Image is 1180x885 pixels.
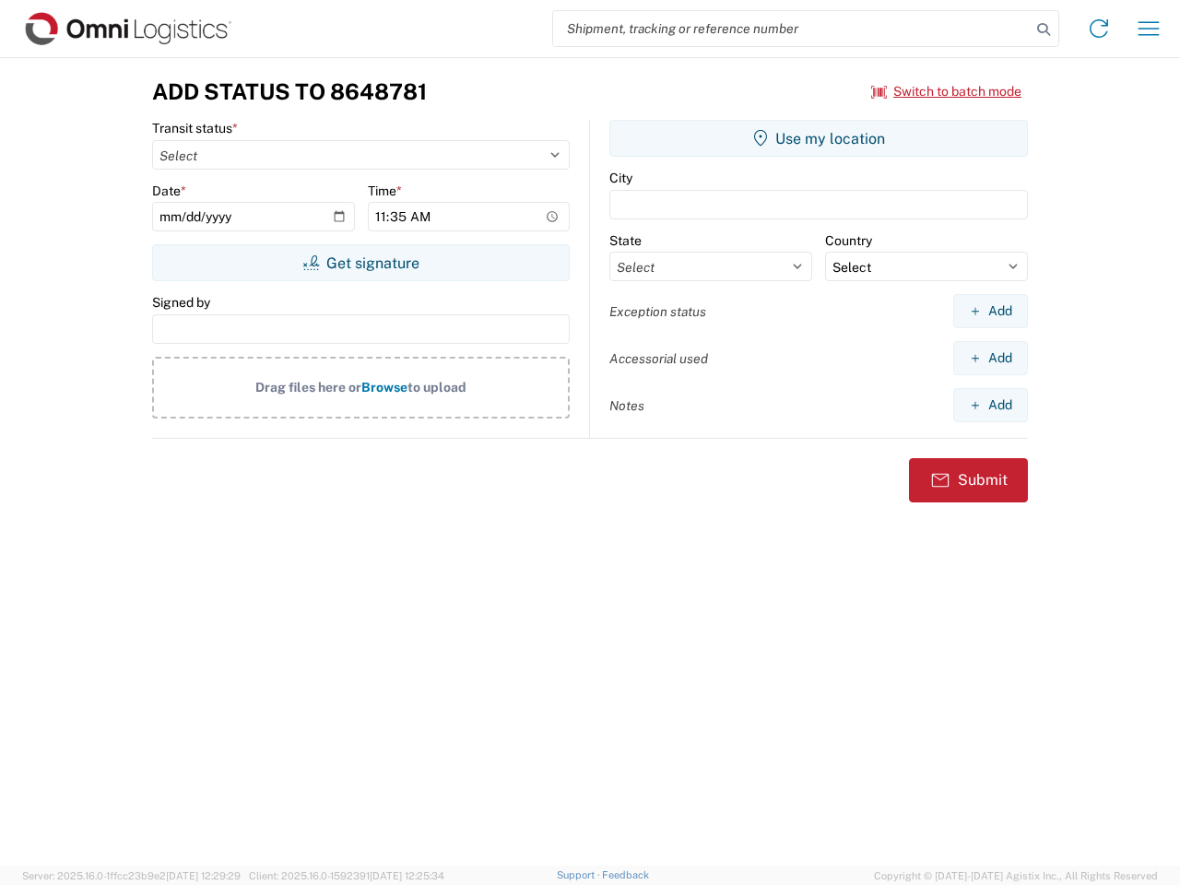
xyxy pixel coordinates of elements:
[553,11,1031,46] input: Shipment, tracking or reference number
[609,397,644,414] label: Notes
[152,183,186,199] label: Date
[953,294,1028,328] button: Add
[609,170,632,186] label: City
[909,458,1028,502] button: Submit
[152,120,238,136] label: Transit status
[825,232,872,249] label: Country
[874,867,1158,884] span: Copyright © [DATE]-[DATE] Agistix Inc., All Rights Reserved
[361,380,407,395] span: Browse
[602,869,649,880] a: Feedback
[255,380,361,395] span: Drag files here or
[407,380,466,395] span: to upload
[152,294,210,311] label: Signed by
[22,870,241,881] span: Server: 2025.16.0-1ffcc23b9e2
[609,350,708,367] label: Accessorial used
[152,244,570,281] button: Get signature
[557,869,603,880] a: Support
[166,870,241,881] span: [DATE] 12:29:29
[609,232,642,249] label: State
[368,183,402,199] label: Time
[953,341,1028,375] button: Add
[152,78,427,105] h3: Add Status to 8648781
[871,77,1021,107] button: Switch to batch mode
[370,870,444,881] span: [DATE] 12:25:34
[953,388,1028,422] button: Add
[249,870,444,881] span: Client: 2025.16.0-1592391
[609,303,706,320] label: Exception status
[609,120,1028,157] button: Use my location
